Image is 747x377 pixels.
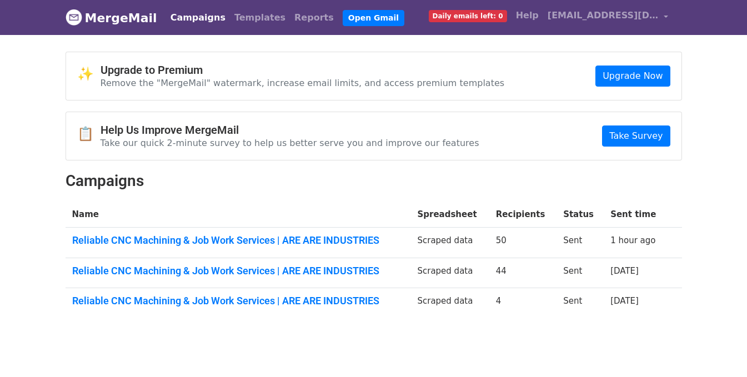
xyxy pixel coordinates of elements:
a: Take Survey [602,125,670,147]
a: MergeMail [66,6,157,29]
span: ✨ [77,66,101,82]
a: Reliable CNC Machining & Job Work Services | ARE ARE INDUSTRIES [72,234,404,247]
td: Sent [557,228,604,258]
td: Sent [557,288,604,318]
a: [DATE] [610,266,639,276]
th: Sent time [604,202,667,228]
img: MergeMail logo [66,9,82,26]
span: Daily emails left: 0 [429,10,507,22]
td: 4 [489,288,557,318]
th: Recipients [489,202,557,228]
h4: Help Us Improve MergeMail [101,123,479,137]
a: Reliable CNC Machining & Job Work Services | ARE ARE INDUSTRIES [72,295,404,307]
h2: Campaigns [66,172,682,190]
td: Scraped data [410,258,489,288]
a: [DATE] [610,296,639,306]
span: 📋 [77,126,101,142]
th: Spreadsheet [410,202,489,228]
h4: Upgrade to Premium [101,63,505,77]
a: Reports [290,7,338,29]
td: Sent [557,258,604,288]
th: Name [66,202,411,228]
th: Status [557,202,604,228]
td: Scraped data [410,288,489,318]
p: Remove the "MergeMail" watermark, increase email limits, and access premium templates [101,77,505,89]
a: 1 hour ago [610,235,655,245]
a: Reliable CNC Machining & Job Work Services | ARE ARE INDUSTRIES [72,265,404,277]
p: Take our quick 2-minute survey to help us better serve you and improve our features [101,137,479,149]
a: [EMAIL_ADDRESS][DOMAIN_NAME] [543,4,673,31]
a: Campaigns [166,7,230,29]
a: Upgrade Now [595,66,670,87]
a: Daily emails left: 0 [424,4,512,27]
td: 44 [489,258,557,288]
span: [EMAIL_ADDRESS][DOMAIN_NAME] [548,9,659,22]
td: 50 [489,228,557,258]
a: Templates [230,7,290,29]
td: Scraped data [410,228,489,258]
a: Help [512,4,543,27]
a: Open Gmail [343,10,404,26]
